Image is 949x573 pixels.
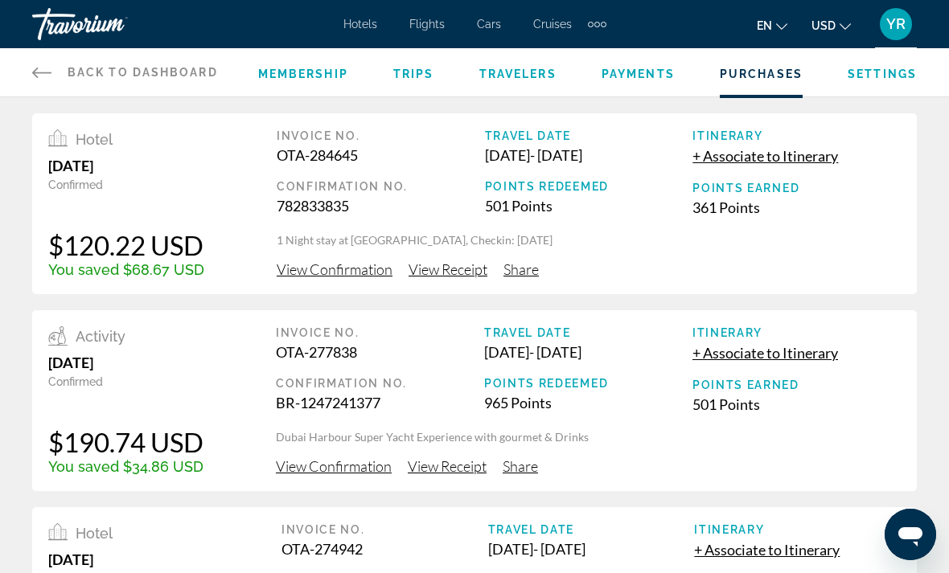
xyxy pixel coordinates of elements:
p: Dubai Harbour Super Yacht Experience with gourmet & Drinks [276,429,901,445]
span: Back to Dashboard [68,66,218,79]
div: Confirmed [48,178,204,191]
div: 782833835 [277,197,485,215]
a: Purchases [720,68,803,80]
a: Trips [393,68,434,80]
div: 501 Points [692,395,901,413]
div: Travel Date [485,129,693,142]
iframe: Button to launch messaging window [885,509,936,560]
div: [DATE] [48,550,209,568]
span: Hotel [76,131,113,148]
button: Extra navigation items [588,11,606,37]
button: + Associate to Itinerary [694,540,840,559]
p: 1 Night stay at [GEOGRAPHIC_DATA], Checkin: [DATE] [277,232,901,248]
div: Travel Date [484,326,692,339]
span: Share [503,260,539,278]
div: $120.22 USD [48,229,204,261]
span: View Confirmation [276,457,392,475]
div: [DATE] - [DATE] [484,343,692,361]
span: Hotel [76,525,113,542]
a: Travelers [479,68,557,80]
div: 965 Points [484,394,692,411]
span: View Confirmation [277,260,392,278]
span: USD [811,19,836,32]
div: Itinerary [694,523,901,536]
a: Cars [477,18,501,31]
div: OTA-284645 [277,146,485,164]
div: Confirmed [48,375,203,388]
div: Invoice No. [277,129,485,142]
span: Share [503,457,538,475]
a: Payments [602,68,675,80]
div: OTA-274942 [281,540,488,558]
div: You saved $34.86 USD [48,458,203,475]
div: Confirmation No. [276,377,484,390]
div: Travel Date [488,523,695,536]
div: Invoice No. [276,326,484,339]
span: View Receipt [408,457,487,475]
div: 361 Points [692,199,901,216]
button: Change language [757,14,787,37]
div: [DATE] [48,157,204,174]
div: [DATE] - [DATE] [488,540,695,558]
div: Points Redeemed [484,377,692,390]
a: Travorium [32,3,193,45]
div: $190.74 USD [48,426,203,458]
a: Settings [848,68,917,80]
div: Confirmation No. [277,180,485,193]
div: Itinerary [692,129,901,142]
div: [DATE] - [DATE] [485,146,693,164]
a: Back to Dashboard [32,48,218,96]
div: OTA-277838 [276,343,484,361]
div: [DATE] [48,354,203,371]
div: Itinerary [692,326,901,339]
span: + Associate to Itinerary [692,344,838,362]
button: + Associate to Itinerary [692,343,838,362]
a: Membership [258,68,348,80]
a: Flights [409,18,445,31]
span: View Receipt [409,260,487,278]
span: YR [886,16,906,32]
a: Cruises [533,18,572,31]
a: Hotels [343,18,377,31]
div: Invoice No. [281,523,488,536]
button: + Associate to Itinerary [692,146,838,166]
span: Activity [76,328,125,345]
span: + Associate to Itinerary [694,541,840,559]
div: Points Earned [692,379,901,391]
button: User Menu [875,7,917,41]
button: Change currency [811,14,851,37]
div: Points Redeemed [485,180,693,193]
div: BR-1247241377 [276,394,484,411]
span: en [757,19,772,32]
span: + Associate to Itinerary [692,147,838,165]
div: 501 Points [485,197,693,215]
div: You saved $68.67 USD [48,261,204,278]
div: Points Earned [692,182,901,194]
